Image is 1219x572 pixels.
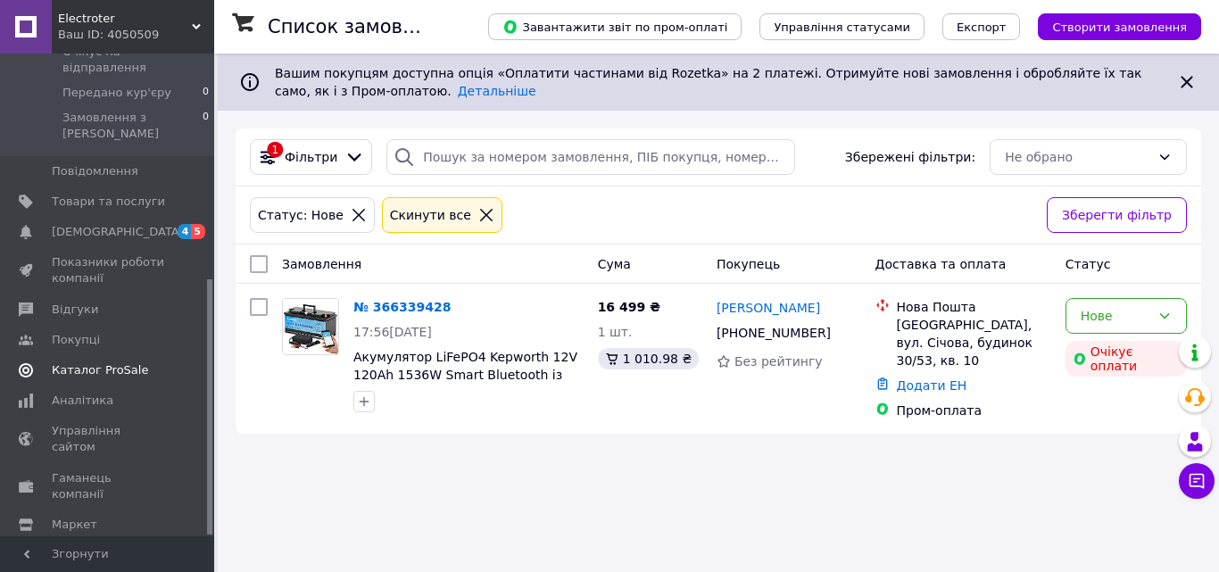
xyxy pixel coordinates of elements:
span: 0 [203,85,209,101]
span: Очікує на відправлення [62,44,203,76]
button: Створити замовлення [1038,13,1201,40]
span: Вашим покупцям доступна опція «Оплатити частинами від Rozetka» на 2 платежі. Отримуйте нові замов... [275,66,1141,98]
div: Статус: Нове [254,205,347,225]
span: Маркет [52,517,97,533]
div: Пром-оплата [897,402,1051,419]
span: 16 499 ₴ [598,300,661,314]
span: Покупець [717,257,780,271]
span: Управління сайтом [52,423,165,455]
span: Передано кур'єру [62,85,171,101]
button: Чат з покупцем [1179,463,1215,499]
button: Зберегти фільтр [1047,197,1187,233]
span: Замовлення з [PERSON_NAME] [62,110,203,142]
div: Очікує оплати [1066,341,1187,377]
span: Каталог ProSale [52,362,148,378]
span: 0 [203,44,209,76]
span: Гаманець компанії [52,470,165,502]
span: 5 [191,224,205,239]
span: Збережені фільтри: [845,148,975,166]
div: [PHONE_NUMBER] [713,320,834,345]
span: Фільтри [285,148,337,166]
a: Додати ЕН [897,378,967,393]
div: 1 010.98 ₴ [598,348,700,369]
div: Нове [1081,306,1150,326]
span: Зберегти фільтр [1062,205,1172,225]
span: Electroter [58,11,192,27]
span: Доставка та оплата [875,257,1007,271]
span: Експорт [957,21,1007,34]
span: Відгуки [52,302,98,318]
div: Cкинути все [386,205,475,225]
div: Ваш ID: 4050509 [58,27,214,43]
a: № 366339428 [353,300,451,314]
span: Покупці [52,332,100,348]
span: Завантажити звіт по пром-оплаті [502,19,727,35]
span: Замовлення [282,257,361,271]
a: Акумулятор LiFePO4 Kepworth 12V 120Ah 1536W Smart Bluetooth із зарядним пристроєм (літій залізо ф... [353,350,577,418]
a: [PERSON_NAME] [717,299,820,317]
span: [DEMOGRAPHIC_DATA] [52,224,184,240]
span: 0 [203,110,209,142]
span: Товари та послуги [52,194,165,210]
a: Фото товару [282,298,339,355]
span: Cума [598,257,631,271]
div: [GEOGRAPHIC_DATA], вул. Січова, будинок 30/53, кв. 10 [897,316,1051,369]
div: Нова Пошта [897,298,1051,316]
button: Завантажити звіт по пром-оплаті [488,13,742,40]
input: Пошук за номером замовлення, ПІБ покупця, номером телефону, Email, номером накладної [386,139,795,175]
a: Детальніше [458,84,536,98]
span: Показники роботи компанії [52,254,165,286]
div: Не обрано [1005,147,1150,167]
h1: Список замовлень [268,16,449,37]
span: Аналітика [52,393,113,409]
span: 17:56[DATE] [353,325,432,339]
span: Без рейтингу [734,354,823,369]
span: Управління статусами [774,21,910,34]
a: Створити замовлення [1020,19,1201,33]
button: Експорт [942,13,1021,40]
span: 4 [178,224,192,239]
span: Статус [1066,257,1111,271]
span: 1 шт. [598,325,633,339]
span: Створити замовлення [1052,21,1187,34]
button: Управління статусами [759,13,925,40]
span: Повідомлення [52,163,138,179]
img: Фото товару [283,299,338,354]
